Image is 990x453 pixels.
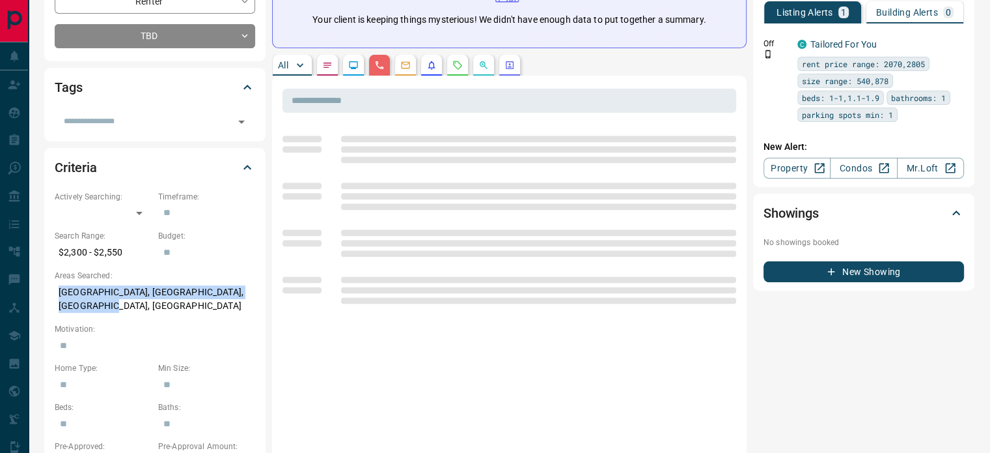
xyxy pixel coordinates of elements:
[763,237,964,248] p: No showings booked
[55,157,97,178] h2: Criteria
[232,113,251,131] button: Open
[802,74,888,87] span: size range: 540,878
[452,60,463,70] svg: Requests
[158,402,255,413] p: Baths:
[348,60,359,70] svg: Lead Browsing Activity
[158,230,255,242] p: Budget:
[802,91,879,104] span: beds: 1-1,1.1-1.9
[777,8,833,17] p: Listing Alerts
[797,40,806,49] div: condos.ca
[55,230,152,242] p: Search Range:
[55,270,255,282] p: Areas Searched:
[55,24,255,48] div: TBD
[830,158,897,179] a: Condos
[802,57,925,70] span: rent price range: 2070,2805
[897,158,964,179] a: Mr.Loft
[810,39,877,50] a: Tailored For You
[763,261,964,282] button: New Showing
[55,323,255,335] p: Motivation:
[802,108,893,121] span: parking spots min: 1
[55,282,255,317] p: [GEOGRAPHIC_DATA], [GEOGRAPHIC_DATA], [GEOGRAPHIC_DATA], [GEOGRAPHIC_DATA]
[763,38,790,50] p: Off
[158,362,255,374] p: Min Size:
[55,362,152,374] p: Home Type:
[374,60,385,70] svg: Calls
[55,242,152,263] p: $2,300 - $2,550
[400,60,411,70] svg: Emails
[946,8,951,17] p: 0
[841,8,846,17] p: 1
[55,77,82,98] h2: Tags
[55,152,255,183] div: Criteria
[158,441,255,452] p: Pre-Approval Amount:
[763,50,773,59] svg: Push Notification Only
[158,191,255,203] p: Timeframe:
[876,8,938,17] p: Building Alerts
[322,60,333,70] svg: Notes
[426,60,437,70] svg: Listing Alerts
[55,191,152,203] p: Actively Searching:
[504,60,515,70] svg: Agent Actions
[478,60,489,70] svg: Opportunities
[763,203,819,224] h2: Showings
[763,158,831,179] a: Property
[763,140,964,154] p: New Alert:
[55,402,152,413] p: Beds:
[891,91,946,104] span: bathrooms: 1
[763,197,964,229] div: Showings
[55,441,152,452] p: Pre-Approved:
[55,72,255,103] div: Tags
[278,61,288,70] p: All
[312,13,706,27] p: Your client is keeping things mysterious! We didn't have enough data to put together a summary.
